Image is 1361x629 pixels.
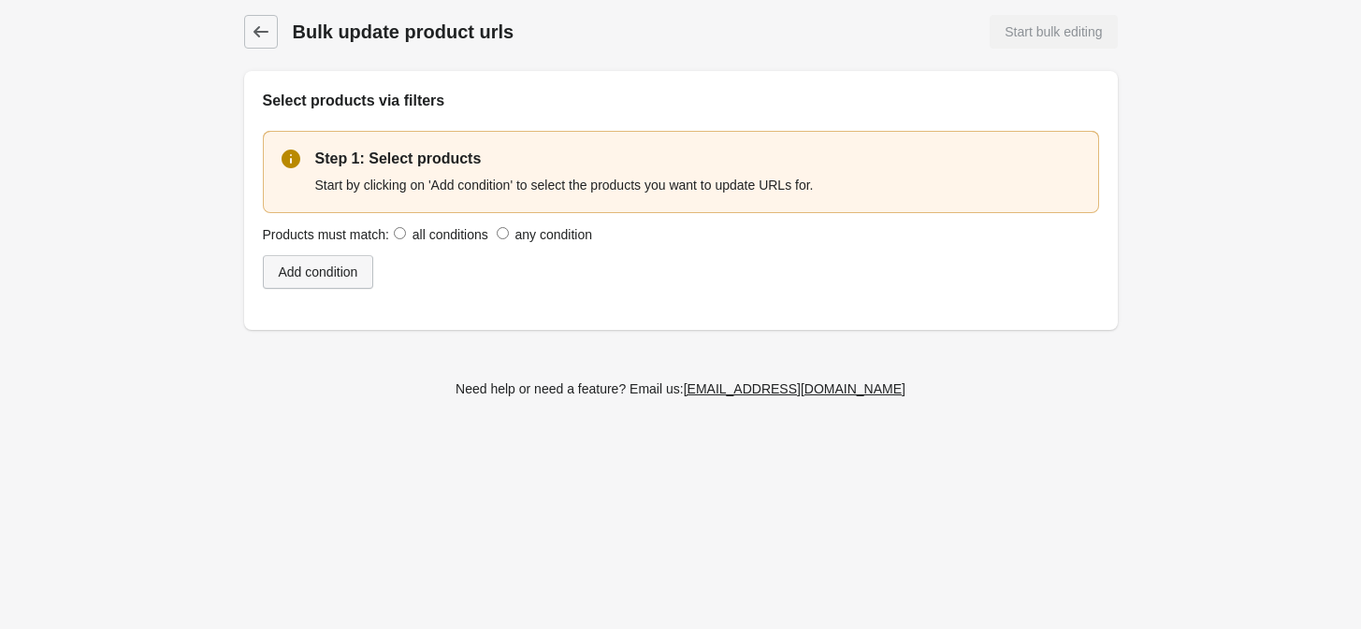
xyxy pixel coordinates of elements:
[676,372,913,406] a: [EMAIL_ADDRESS][DOMAIN_NAME]
[515,227,593,242] label: any condition
[279,264,358,279] div: Add condition
[315,148,1080,170] p: Step 1: Select products
[263,224,1099,244] div: Products must match:
[456,379,905,399] div: Need help or need a feature? Email us:
[293,19,737,45] h1: Bulk update product urls
[684,381,905,396] div: [EMAIL_ADDRESS][DOMAIN_NAME]
[263,255,374,289] button: Add condition
[263,90,1099,112] h2: Select products via filters
[413,227,488,242] label: all conditions
[315,170,1080,196] div: Start by clicking on 'Add condition' to select the products you want to update URLs for.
